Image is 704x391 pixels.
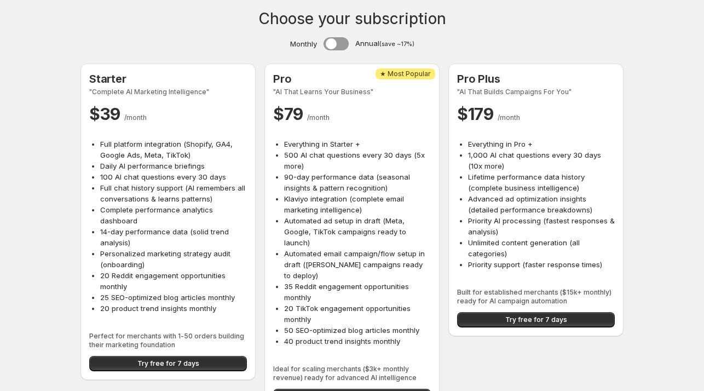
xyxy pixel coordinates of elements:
li: Everything in Pro + [468,139,615,150]
p: $ 179 [457,103,615,125]
h2: Starter [89,72,247,85]
li: 20 product trend insights monthly [100,303,247,314]
span: Ideal for scaling merchants ($3k+ monthly revenue) ready for advanced AI intelligence [273,365,431,382]
li: Priority AI processing (fastest responses & analysis) [468,215,615,237]
li: 40 product trend insights monthly [284,336,431,347]
h1: Choose your subscription [258,13,446,24]
button: Try free for 7 days [89,356,247,371]
li: Klaviyo integration (complete email marketing intelligence) [284,193,431,215]
li: Full chat history support (AI remembers all conversations & learns patterns) [100,182,247,204]
li: 14-day performance data (solid trend analysis) [100,226,247,248]
span: Perfect for merchants with 1-50 orders building their marketing foundation [89,332,247,349]
span: Annual [355,38,414,50]
li: 1,000 AI chat questions every 30 days (10x more) [468,150,615,171]
span: Built for established merchants ($15k+ monthly) ready for AI campaign automation [457,288,615,306]
span: Try free for 7 days [137,359,199,368]
span: / month [498,113,520,122]
span: ★ Most Popular [380,70,431,78]
li: 25 SEO-optimized blog articles monthly [100,292,247,303]
span: "Complete AI Marketing Intelligence" [89,88,247,96]
p: $ 39 [89,103,247,125]
li: 90-day performance data (seasonal insights & pattern recognition) [284,171,431,193]
li: 100 AI chat questions every 30 days [100,171,247,182]
li: Full platform integration (Shopify, GA4, Google Ads, Meta, TikTok) [100,139,247,160]
li: Priority support (faster response times) [468,259,615,270]
li: 50 SEO-optimized blog articles monthly [284,325,431,336]
li: Automated ad setup in draft (Meta, Google, TikTok campaigns ready to launch) [284,215,431,248]
li: 20 TikTok engagement opportunities monthly [284,303,431,325]
p: $ 79 [273,103,431,125]
li: 500 AI chat questions every 30 days (5x more) [284,150,431,171]
li: 20 Reddit engagement opportunities monthly [100,270,247,292]
button: Try free for 7 days [457,312,615,327]
span: / month [307,113,330,122]
span: "AI That Learns Your Business" [273,88,431,96]
li: Daily AI performance briefings [100,160,247,171]
li: Automated email campaign/flow setup in draft ([PERSON_NAME] campaigns ready to deploy) [284,248,431,281]
li: 35 Reddit engagement opportunities monthly [284,281,431,303]
h2: Pro [273,72,431,85]
li: Unlimited content generation (all categories) [468,237,615,259]
small: (save ~17%) [379,41,414,48]
li: Personalized marketing strategy audit (onboarding) [100,248,247,270]
li: Advanced ad optimization insights (detailed performance breakdowns) [468,193,615,215]
span: Monthly [290,38,317,49]
h2: Pro Plus [457,72,615,85]
li: Complete performance analytics dashboard [100,204,247,226]
span: / month [124,113,147,122]
li: Lifetime performance data history (complete business intelligence) [468,171,615,193]
span: Try free for 7 days [505,315,567,324]
li: Everything in Starter + [284,139,431,150]
span: "AI That Builds Campaigns For You" [457,88,615,96]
